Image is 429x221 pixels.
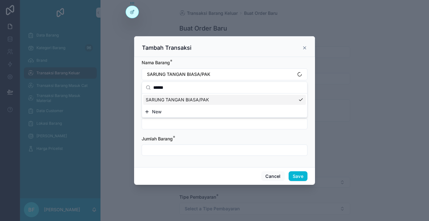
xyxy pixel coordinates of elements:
[152,109,161,115] span: New
[142,93,307,106] div: Suggestions
[142,136,173,141] span: Jumlah Barang
[142,68,307,80] button: Select Button
[142,60,170,65] span: Nama Barang
[142,44,192,52] h3: Tambah Transaksi
[146,97,209,103] span: SARUNG TANGAN BIASA/PAK
[289,171,307,181] button: Save
[261,171,285,181] button: Cancel
[147,71,210,77] span: SARUNG TANGAN BIASA/PAK
[144,109,305,115] button: New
